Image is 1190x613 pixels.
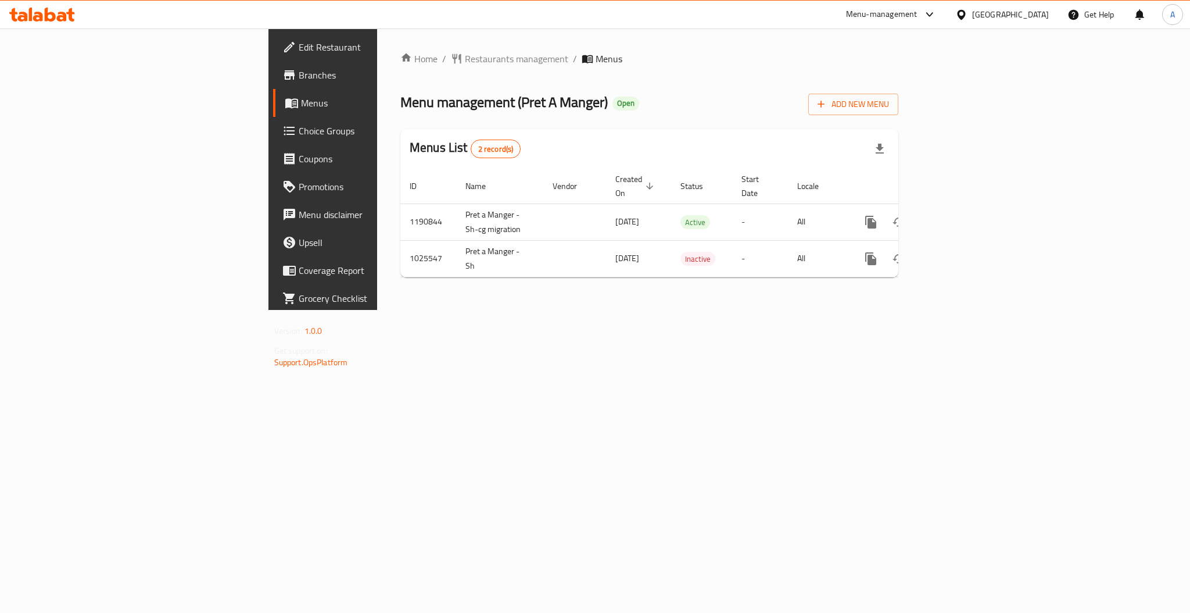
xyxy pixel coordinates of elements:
span: Open [612,98,639,108]
span: Edit Restaurant [299,40,458,54]
a: Promotions [273,173,467,201]
a: Menus [273,89,467,117]
div: Total records count [471,140,521,158]
span: Promotions [299,180,458,194]
span: Choice Groups [299,124,458,138]
a: Choice Groups [273,117,467,145]
a: Upsell [273,229,467,256]
span: Branches [299,68,458,82]
td: - [732,204,788,240]
span: Name [465,179,501,193]
span: Grocery Checklist [299,291,458,305]
td: - [732,240,788,277]
table: enhanced table [400,169,978,277]
a: Branches [273,61,467,89]
span: Version: [274,323,303,338]
a: Grocery Checklist [273,284,467,312]
span: Coupons [299,152,458,166]
span: Locale [797,179,834,193]
div: [GEOGRAPHIC_DATA] [972,8,1049,21]
span: Created On [615,172,657,200]
button: Change Status [885,245,913,273]
span: Menu disclaimer [299,208,458,222]
button: Change Status [885,208,913,236]
span: Upsell [299,236,458,250]
div: Active [680,215,710,229]
span: Active [680,216,710,229]
span: Status [680,179,718,193]
span: Vendor [553,179,592,193]
span: Get support on: [274,343,328,358]
a: Menu disclaimer [273,201,467,229]
span: 1.0.0 [304,323,322,338]
span: ID [410,179,432,193]
span: Menus [596,52,622,66]
span: Menu management ( Pret A Manger ) [400,89,608,115]
div: Export file [866,135,894,163]
span: Coverage Report [299,263,458,277]
td: Pret a Manger - Sh-cg migration [456,204,543,240]
td: Pret a Manger - Sh [456,240,543,277]
div: Menu-management [846,8,917,22]
span: Menus [301,96,458,110]
a: Edit Restaurant [273,33,467,61]
th: Actions [848,169,978,204]
span: Add New Menu [818,97,889,112]
span: Inactive [680,252,715,266]
li: / [573,52,577,66]
a: Coverage Report [273,256,467,284]
nav: breadcrumb [400,52,898,66]
span: [DATE] [615,251,639,266]
button: Add New Menu [808,94,898,115]
td: All [788,240,848,277]
div: Open [612,97,639,111]
span: Restaurants management [465,52,568,66]
td: All [788,204,848,240]
a: Coupons [273,145,467,173]
span: A [1170,8,1175,21]
span: 2 record(s) [471,144,521,155]
h2: Menus List [410,139,521,158]
span: [DATE] [615,214,639,229]
a: Support.OpsPlatform [274,355,348,370]
button: more [857,208,885,236]
span: Start Date [741,172,774,200]
a: Restaurants management [451,52,568,66]
button: more [857,245,885,273]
